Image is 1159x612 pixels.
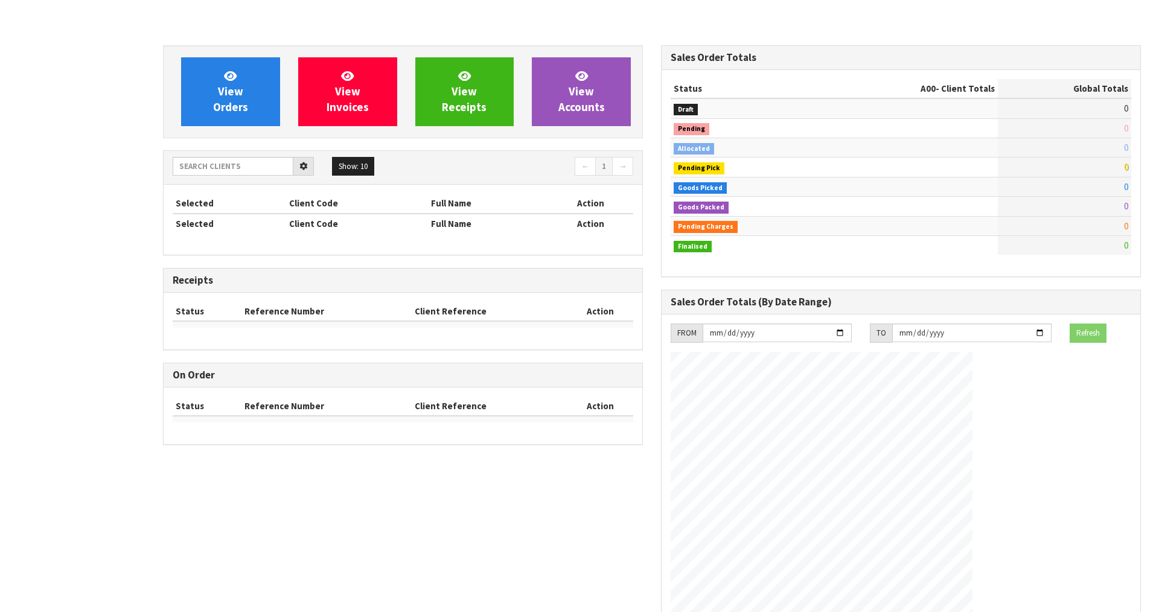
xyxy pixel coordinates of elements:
a: ViewOrders [181,57,280,126]
th: Client Code [286,194,428,213]
th: Client Reference [412,397,567,416]
span: A00 [921,83,936,94]
span: Pending Pick [674,162,724,174]
a: ViewAccounts [532,57,631,126]
span: Allocated [674,143,714,155]
th: Action [567,302,633,321]
span: 0 [1124,200,1128,212]
th: Reference Number [241,302,412,321]
a: ViewInvoices [298,57,397,126]
h3: Sales Order Totals (By Date Range) [671,296,1131,308]
a: 1 [595,157,613,176]
th: Selected [173,214,286,233]
span: View Orders [213,69,248,114]
th: Client Code [286,214,428,233]
th: Action [548,214,633,233]
h3: Sales Order Totals [671,52,1131,63]
span: View Invoices [327,69,369,114]
a: ← [575,157,596,176]
th: Action [548,194,633,213]
span: 0 [1124,240,1128,251]
span: 0 [1124,181,1128,193]
th: Status [173,397,241,416]
span: Pending [674,123,709,135]
input: Search clients [173,157,293,176]
div: TO [870,324,892,343]
button: Show: 10 [332,157,374,176]
h3: On Order [173,369,633,381]
th: Status [671,79,823,98]
button: Refresh [1070,324,1106,343]
h3: Receipts [173,275,633,286]
span: 0 [1124,103,1128,114]
span: 0 [1124,123,1128,134]
span: 0 [1124,161,1128,173]
th: Reference Number [241,397,412,416]
nav: Page navigation [412,157,633,178]
span: Goods Packed [674,202,729,214]
span: View Receipts [442,69,487,114]
span: 0 [1124,220,1128,232]
th: Global Totals [998,79,1131,98]
div: FROM [671,324,703,343]
a: ViewReceipts [415,57,514,126]
th: - Client Totals [823,79,998,98]
span: View Accounts [558,69,605,114]
span: 0 [1124,142,1128,153]
th: Status [173,302,241,321]
a: → [612,157,633,176]
span: Pending Charges [674,221,738,233]
th: Selected [173,194,286,213]
th: Full Name [428,214,548,233]
th: Action [567,397,633,416]
span: Goods Picked [674,182,727,194]
span: Draft [674,104,698,116]
span: Finalised [674,241,712,253]
th: Full Name [428,194,548,213]
th: Client Reference [412,302,567,321]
